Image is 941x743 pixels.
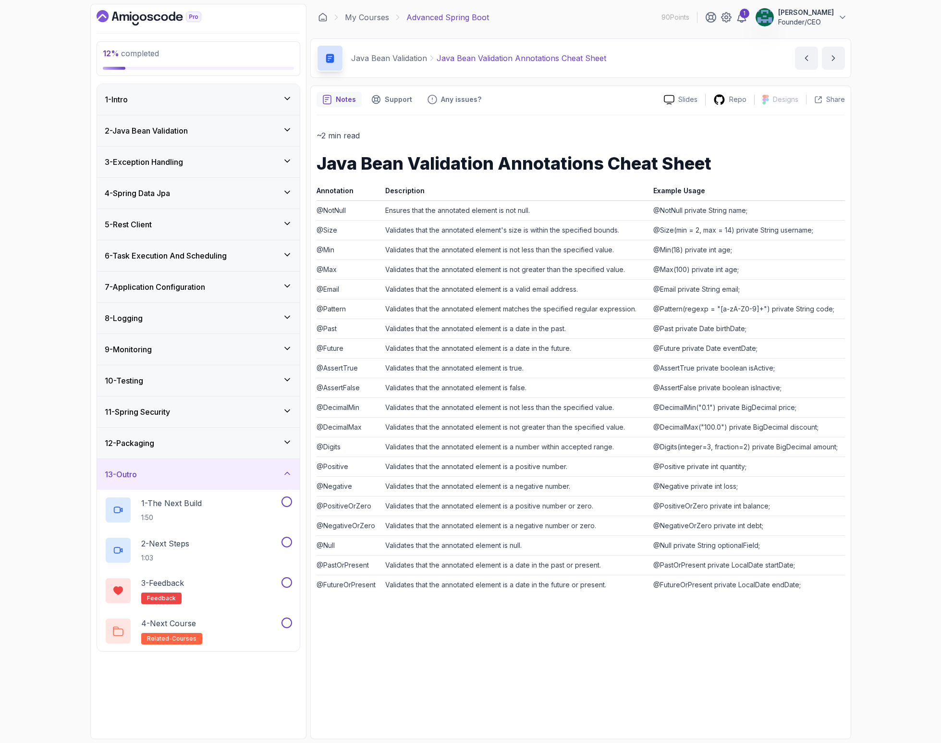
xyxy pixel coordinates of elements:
p: 4 - Next Course [141,618,196,629]
h3: 3 - Exception Handling [105,156,183,168]
td: Validates that the annotated element is a valid email address. [381,279,649,299]
td: @Positive private int quantity; [649,457,844,476]
td: Validates that the annotated element is a negative number. [381,476,649,496]
td: @NotNull [317,200,382,220]
button: 1-Intro [97,84,300,115]
td: Validates that the annotated element is a negative number or zero. [381,516,649,535]
td: @Size(min = 2, max = 14) private String username; [649,220,844,240]
p: 3 - Feedback [141,577,184,589]
td: @Pattern(regexp = "[a-zA-Z0-9]+") private String code; [649,299,844,319]
td: @PastOrPresent private LocalDate startDate; [649,555,844,575]
p: [PERSON_NAME] [778,8,834,17]
div: 1 [740,9,749,18]
p: Repo [729,95,746,104]
td: @Future [317,338,382,358]
a: Repo [706,94,754,106]
td: @AssertTrue private boolean isActive; [649,358,844,378]
td: @NotNull private String name; [649,200,844,220]
img: user profile image [756,8,774,26]
th: Description [381,185,649,201]
td: @Positive [317,457,382,476]
td: Validates that the annotated element is not greater than the specified value. [381,417,649,437]
td: @Past [317,319,382,338]
p: Java Bean Validation [351,52,427,64]
td: @Min [317,240,382,260]
td: @DecimalMax [317,417,382,437]
td: @Past private Date birthDate; [649,319,844,338]
a: Dashboard [318,12,328,22]
h3: 12 - Packaging [105,437,154,449]
td: @DecimalMin [317,397,382,417]
p: Founder/CEO [778,17,834,27]
button: 10-Testing [97,365,300,396]
button: 3-Exception Handling [97,147,300,177]
td: @Digits(integer=3, fraction=2) private BigDecimal amount; [649,437,844,457]
button: 12-Packaging [97,428,300,458]
button: 4-Next Courserelated-courses [105,618,292,644]
h3: 8 - Logging [105,312,143,324]
button: Share [806,95,845,104]
p: Advanced Spring Boot [406,12,489,23]
h3: 11 - Spring Security [105,406,170,418]
th: Example Usage [649,185,844,201]
button: notes button [317,92,362,107]
h3: 2 - Java Bean Validation [105,125,188,136]
a: Dashboard [97,10,223,25]
td: Validates that the annotated element is not less than the specified value. [381,240,649,260]
a: Slides [656,95,705,105]
td: @AssertTrue [317,358,382,378]
td: Validates that the annotated element matches the specified regular expression. [381,299,649,319]
td: Validates that the annotated element is not less than the specified value. [381,397,649,417]
button: 6-Task Execution And Scheduling [97,240,300,271]
h3: 5 - Rest Client [105,219,152,230]
button: user profile image[PERSON_NAME]Founder/CEO [755,8,847,27]
h1: Java Bean Validation Annotations Cheat Sheet [317,154,845,173]
td: @Future private Date eventDate; [649,338,844,358]
span: related-courses [147,635,196,643]
td: Validates that the annotated element is a date in the past or present. [381,555,649,575]
a: 1 [736,12,747,23]
td: Validates that the annotated element is false. [381,378,649,397]
td: @Null private String optionalField; [649,535,844,555]
button: Feedback button [422,92,487,107]
p: Share [826,95,845,104]
td: @Max [317,260,382,279]
td: Validates that the annotated element is null. [381,535,649,555]
p: 1 - The Next Build [141,497,202,509]
button: 2-Java Bean Validation [97,115,300,146]
h3: 7 - Application Configuration [105,281,205,293]
td: @Negative private int loss; [649,476,844,496]
td: @FutureOrPresent private LocalDate endDate; [649,575,844,594]
th: Annotation [317,185,382,201]
td: @Min(18) private int age; [649,240,844,260]
button: 2-Next Steps1:03 [105,537,292,564]
td: @Size [317,220,382,240]
p: Any issues? [441,95,481,104]
td: @FutureOrPresent [317,575,382,594]
h3: 4 - Spring Data Jpa [105,187,170,199]
p: 2 - Next Steps [141,538,189,549]
h3: 10 - Testing [105,375,143,386]
td: Validates that the annotated element is a number within accepted range. [381,437,649,457]
td: Validates that the annotated element is a positive number. [381,457,649,476]
span: completed [103,49,159,58]
td: @PositiveOrZero [317,496,382,516]
p: 1:50 [141,513,202,522]
td: Validates that the annotated element is true. [381,358,649,378]
p: 90 Points [661,12,689,22]
button: 7-Application Configuration [97,272,300,302]
span: feedback [147,594,176,602]
h3: 6 - Task Execution And Scheduling [105,250,227,261]
td: Validates that the annotated element is a date in the future. [381,338,649,358]
p: Java Bean Validation Annotations Cheat Sheet [437,52,606,64]
td: @Email [317,279,382,299]
td: @DecimalMax("100.0") private BigDecimal discount; [649,417,844,437]
button: 5-Rest Client [97,209,300,240]
td: Ensures that the annotated element is not null. [381,200,649,220]
button: 8-Logging [97,303,300,334]
td: @AssertFalse [317,378,382,397]
td: Validates that the annotated element is a date in the future or present. [381,575,649,594]
td: Validates that the annotated element is a date in the past. [381,319,649,338]
td: @NegativeOrZero [317,516,382,535]
p: Notes [336,95,356,104]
